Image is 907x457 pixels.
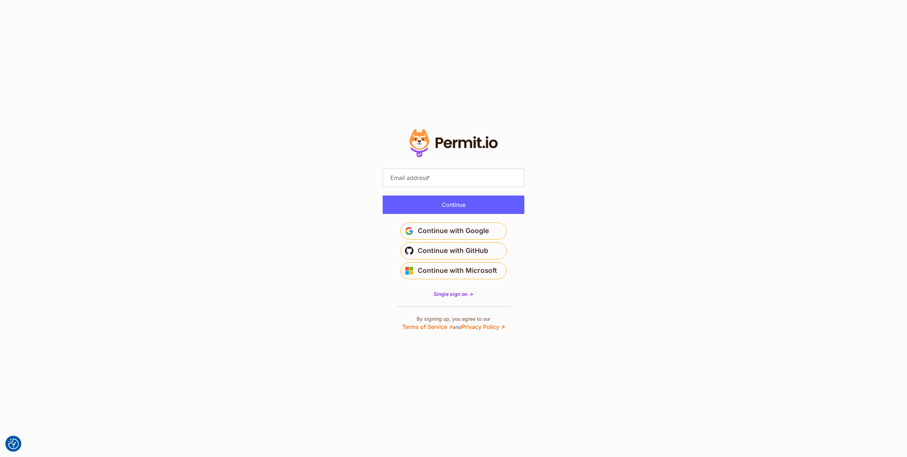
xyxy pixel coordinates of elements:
[402,315,505,331] p: By signing up, you agree to our and
[434,291,473,297] span: Single sign on ->
[8,439,19,449] img: Revisit consent button
[418,265,497,276] span: Continue with Microsoft
[400,242,507,259] button: Continue with GitHub
[418,225,489,237] span: Continue with Google
[434,291,473,298] a: Single sign on ->
[418,245,488,257] span: Continue with GitHub
[388,173,432,182] label: Email address
[402,323,453,330] a: Terms of Service ↗
[462,323,505,330] a: Privacy Policy ↗
[400,222,507,239] button: Continue with Google
[400,262,507,279] button: Continue with Microsoft
[8,439,19,449] button: Consent Preferences
[383,196,524,214] button: Continue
